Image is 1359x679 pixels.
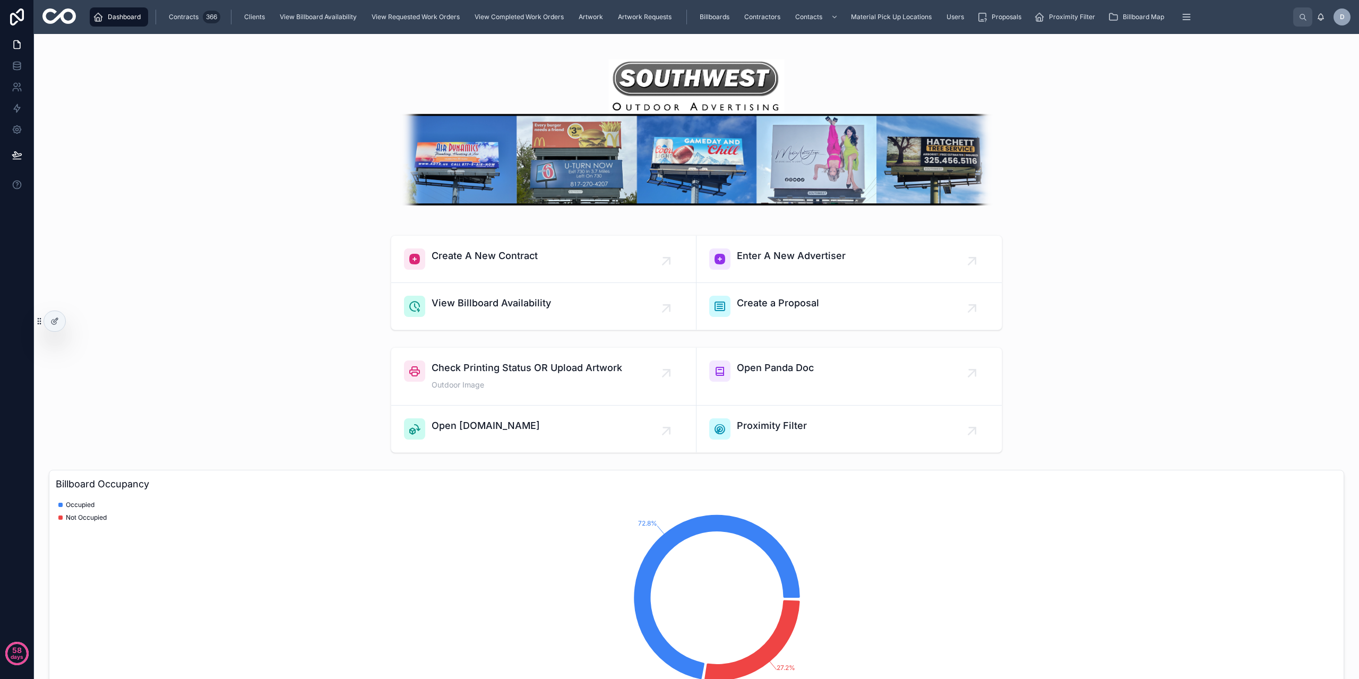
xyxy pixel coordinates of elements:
[696,236,1002,283] a: Enter A New Advertiser
[777,664,795,672] tspan: 27.2%
[108,13,141,21] span: Dashboard
[1340,13,1345,21] span: D
[737,360,814,375] span: Open Panda Doc
[700,13,729,21] span: Billboards
[694,7,737,27] a: Billboards
[280,13,357,21] span: View Billboard Availability
[974,7,1029,27] a: Proposals
[1031,7,1103,27] a: Proximity Filter
[11,649,23,664] p: days
[795,13,822,21] span: Contacts
[737,248,846,263] span: Enter A New Advertiser
[696,348,1002,406] a: Open Panda Doc
[475,13,564,21] span: View Completed Work Orders
[372,13,460,21] span: View Requested Work Orders
[846,7,939,27] a: Material Pick Up Locations
[56,477,1337,492] h3: Billboard Occupancy
[432,248,538,263] span: Create A New Contract
[638,519,657,527] tspan: 72.8%
[203,11,220,23] div: 366
[579,13,603,21] span: Artwork
[66,513,107,522] span: Not Occupied
[391,59,1002,205] img: 25921-BILLBOARD-BANNER.png
[391,406,696,452] a: Open [DOMAIN_NAME]
[169,13,199,21] span: Contracts
[239,7,272,27] a: Clients
[90,7,148,27] a: Dashboard
[737,418,807,433] span: Proximity Filter
[696,283,1002,330] a: Create a Proposal
[366,7,467,27] a: View Requested Work Orders
[12,645,22,656] p: 58
[618,13,672,21] span: Artwork Requests
[469,7,571,27] a: View Completed Work Orders
[274,7,364,27] a: View Billboard Availability
[164,7,223,27] a: Contracts366
[696,406,1002,452] a: Proximity Filter
[391,283,696,330] a: View Billboard Availability
[432,296,551,311] span: View Billboard Availability
[84,5,1293,29] div: scrollable content
[941,7,971,27] a: Users
[432,360,622,375] span: Check Printing Status OR Upload Artwork
[737,296,819,311] span: Create a Proposal
[947,13,964,21] span: Users
[66,501,94,509] span: Occupied
[432,380,622,390] span: Outdoor Image
[739,7,788,27] a: Contractors
[790,7,844,27] a: Contacts
[613,7,679,27] a: Artwork Requests
[744,13,780,21] span: Contractors
[573,7,610,27] a: Artwork
[851,13,932,21] span: Material Pick Up Locations
[1123,13,1164,21] span: Billboard Map
[244,13,265,21] span: Clients
[1049,13,1095,21] span: Proximity Filter
[992,13,1021,21] span: Proposals
[42,8,76,25] img: App logo
[1105,7,1172,27] a: Billboard Map
[432,418,540,433] span: Open [DOMAIN_NAME]
[391,236,696,283] a: Create A New Contract
[391,348,696,406] a: Check Printing Status OR Upload ArtworkOutdoor Image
